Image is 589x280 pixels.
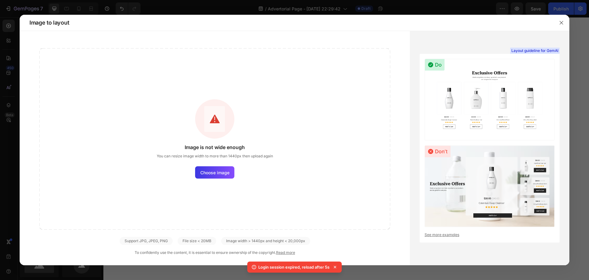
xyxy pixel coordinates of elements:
[276,250,295,255] a: Read more
[29,19,69,26] span: Image to layout
[157,153,273,159] span: You can resize image width to more than 1440px then upload again
[200,169,229,176] span: Choose image
[39,250,390,255] div: To confidently use the content, it is essential to ensure ownership of the copyright.
[120,237,173,245] div: Support JPG, JPEG, PNG
[511,48,558,53] span: Layout guideline for GemAI
[425,232,555,238] a: See more examples
[221,237,310,245] div: Image width > 1440px and height < 20,000px
[258,264,329,270] p: Login session expired, reload after 5s
[178,237,216,245] div: File size < 20MB
[185,144,245,151] span: Image is not wide enough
